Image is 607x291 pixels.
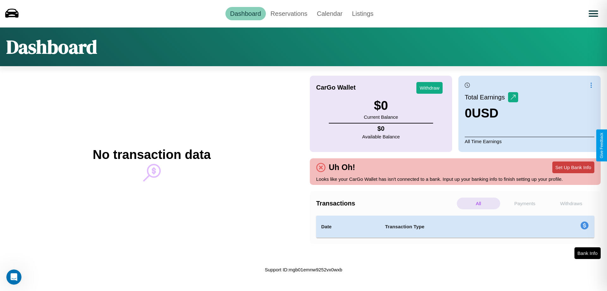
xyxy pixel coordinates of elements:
[316,216,594,238] table: simple table
[6,269,21,285] iframe: Intercom live chat
[574,247,601,259] button: Bank Info
[385,223,529,231] h4: Transaction Type
[362,132,400,141] p: Available Balance
[364,98,398,113] h3: $ 0
[549,198,593,209] p: Withdraws
[326,163,358,172] h4: Uh Oh!
[552,161,594,173] button: Set Up Bank Info
[585,5,602,22] button: Open menu
[316,200,455,207] h4: Transactions
[225,7,266,20] a: Dashboard
[266,7,312,20] a: Reservations
[465,92,508,103] p: Total Earnings
[321,223,375,231] h4: Date
[265,265,342,274] p: Support ID: mgb01emnw9252vx0wxb
[93,148,211,162] h2: No transaction data
[6,34,97,60] h1: Dashboard
[465,137,594,146] p: All Time Earnings
[347,7,378,20] a: Listings
[364,113,398,121] p: Current Balance
[465,106,518,120] h3: 0 USD
[503,198,547,209] p: Payments
[312,7,347,20] a: Calendar
[457,198,500,209] p: All
[316,84,356,91] h4: CarGo Wallet
[416,82,443,94] button: Withdraw
[599,133,604,158] div: Give Feedback
[316,175,594,183] p: Looks like your CarGo Wallet has isn't connected to a bank. Input up your banking info to finish ...
[362,125,400,132] h4: $ 0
